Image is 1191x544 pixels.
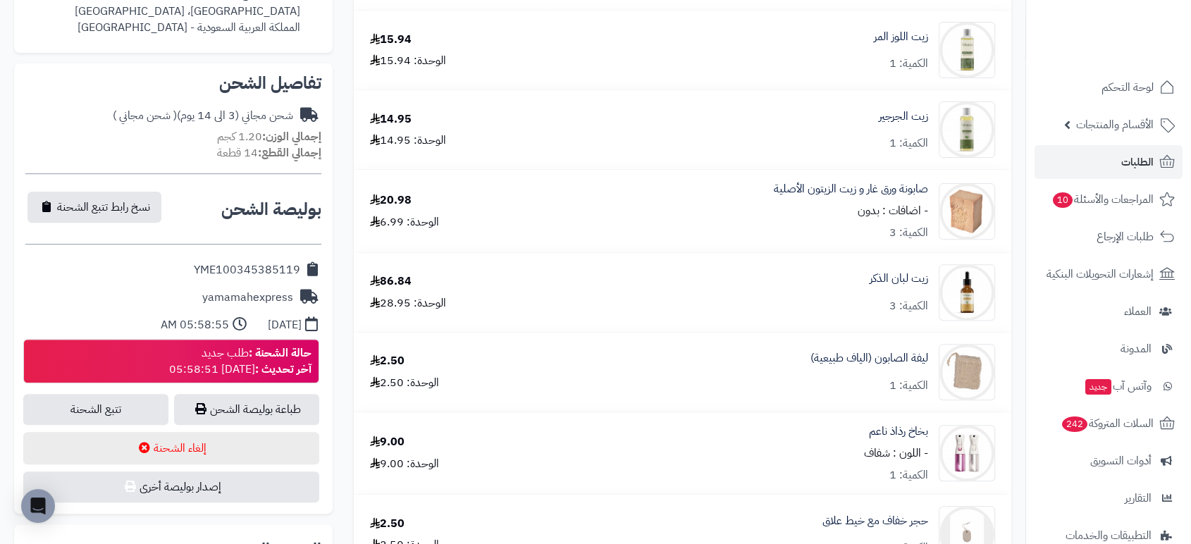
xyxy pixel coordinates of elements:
[258,144,321,161] strong: إجمالي القطع:
[1121,339,1152,359] span: المدونة
[1035,332,1183,366] a: المدونة
[864,445,928,462] small: - اللون : شفاف
[889,378,928,394] div: الكمية: 1
[249,345,311,361] strong: حالة الشحنة :
[874,29,928,45] a: زيت اللوز المر
[939,183,994,240] img: 1719055958-Bay%20Leaf%20Soap-90x90.jpg
[889,298,928,314] div: الكمية: 3
[1035,70,1183,104] a: لوحة التحكم
[169,345,311,378] div: طلب جديد [DATE] 05:58:51
[217,128,321,145] small: 1.20 كجم
[1051,190,1154,209] span: المراجعات والأسئلة
[370,375,439,391] div: الوحدة: 2.50
[939,264,994,321] img: 1719855803-Frankincense%20Oil%2030ml%20v02-90x90.jpg
[1035,295,1183,328] a: العملاء
[1053,192,1073,208] span: 10
[1035,369,1183,403] a: وآتس آبجديد
[939,425,994,481] img: 1754414615-Spray%20Bottle-90x90.jpg
[25,75,321,92] h2: تفاصيل الشحن
[1062,416,1087,432] span: 242
[1035,407,1183,440] a: السلات المتروكة242
[870,271,928,287] a: زيت لبان الذكر
[370,214,439,230] div: الوحدة: 6.99
[879,109,928,125] a: زيت الجرجير
[1124,302,1152,321] span: العملاء
[1061,414,1154,433] span: السلات المتروكة
[221,201,321,218] h2: بوليصة الشحن
[858,202,928,219] small: - اضافات : بدون
[889,135,928,152] div: الكمية: 1
[1125,488,1152,508] span: التقارير
[822,513,928,529] a: حجر خفاف مع خيط علاق
[1035,444,1183,478] a: أدوات التسويق
[939,344,994,400] img: 1753457436-Soap%20Mesh%20Ramie-90x90.jpg
[1101,78,1154,97] span: لوحة التحكم
[1095,35,1178,65] img: logo-2.png
[1035,220,1183,254] a: طلبات الإرجاع
[774,181,928,197] a: صابونة ورق غار و زيت الزيتون الأصلية
[268,317,302,333] div: [DATE]
[1121,152,1154,172] span: الطلبات
[161,317,229,333] div: 05:58:55 AM
[202,290,293,306] div: yamamahexpress
[1097,227,1154,247] span: طلبات الإرجاع
[370,295,446,311] div: الوحدة: 28.95
[262,128,321,145] strong: إجمالي الوزن:
[113,108,293,124] div: شحن مجاني (3 الى 14 يوم)
[23,432,319,464] button: إلغاء الشحنة
[1084,376,1152,396] span: وآتس آب
[889,56,928,72] div: الكمية: 1
[370,132,446,149] div: الوحدة: 14.95
[1047,264,1154,284] span: إشعارات التحويلات البنكية
[370,32,412,48] div: 15.94
[1076,115,1154,135] span: الأقسام والمنتجات
[370,516,405,532] div: 2.50
[1035,481,1183,515] a: التقارير
[370,53,446,69] div: الوحدة: 15.94
[255,361,311,378] strong: آخر تحديث :
[217,144,321,161] small: 14 قطعة
[370,434,405,450] div: 9.00
[370,192,412,209] div: 20.98
[939,22,994,78] img: 1703318886-Nabateen%20Bitter%20Almond%20Oil-90x90.jpg
[810,350,928,366] a: ليفة الصابون (الياف طبيعية)
[21,489,55,523] div: Open Intercom Messenger
[1085,379,1111,395] span: جديد
[23,471,319,502] button: إصدار بوليصة أخرى
[174,394,319,425] a: طباعة بوليصة الشحن
[1035,145,1183,179] a: الطلبات
[1035,257,1183,291] a: إشعارات التحويلات البنكية
[57,199,150,216] span: نسخ رابط تتبع الشحنة
[370,456,439,472] div: الوحدة: 9.00
[27,192,161,223] button: نسخ رابط تتبع الشحنة
[113,107,177,124] span: ( شحن مجاني )
[370,273,412,290] div: 86.84
[869,424,928,440] a: بخاخ رذاذ ناعم
[370,111,412,128] div: 14.95
[23,394,168,425] a: تتبع الشحنة
[370,353,405,369] div: 2.50
[1035,183,1183,216] a: المراجعات والأسئلة10
[939,101,994,158] img: 1717355201-Watercress-Oil-100ml%20v02-90x90.jpg
[889,467,928,483] div: الكمية: 1
[1090,451,1152,471] span: أدوات التسويق
[194,262,300,278] div: YME100345385119
[889,225,928,241] div: الكمية: 3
